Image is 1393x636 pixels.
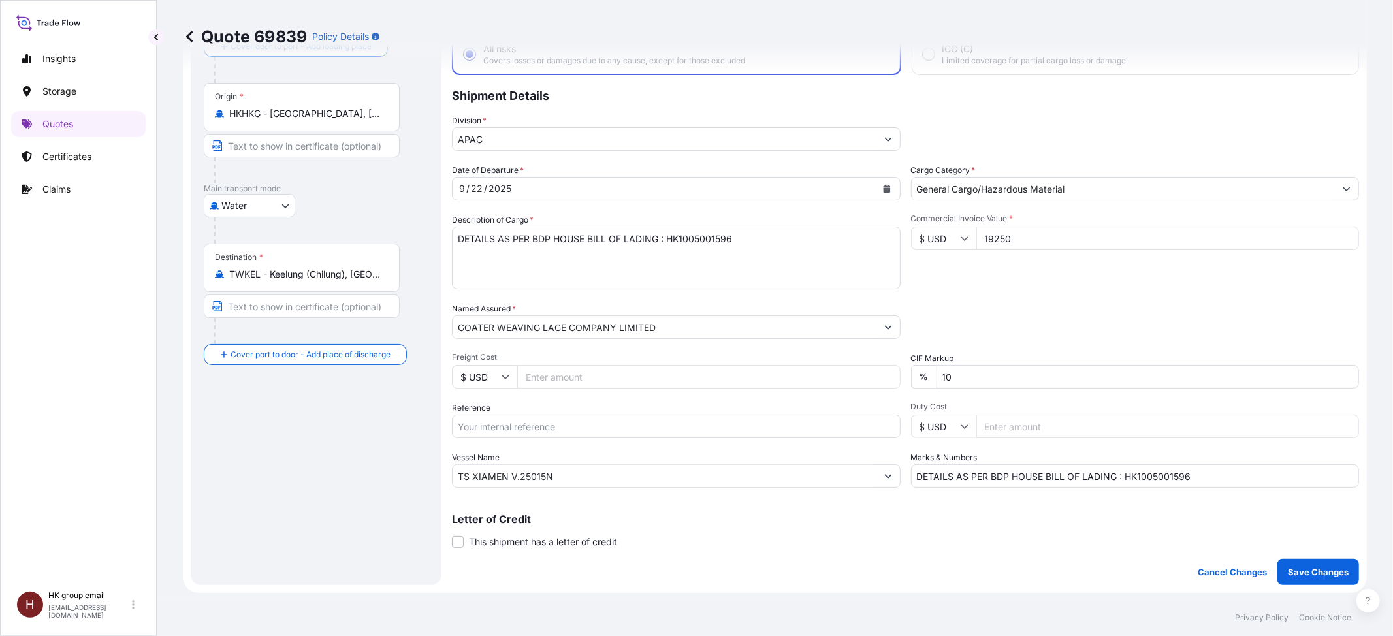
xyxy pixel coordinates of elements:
a: Storage [11,78,146,104]
input: Origin [229,107,383,120]
button: Cancel Changes [1187,559,1277,585]
span: Water [221,199,247,212]
label: Reference [452,402,490,415]
label: Description of Cargo [452,214,534,227]
input: Enter percentage [937,365,1360,389]
span: Commercial Invoice Value [911,214,1360,224]
span: Cover port to door - Add place of discharge [231,348,391,361]
input: Text to appear on certificate [204,294,400,318]
input: Type to search division [453,127,876,151]
button: Save Changes [1277,559,1359,585]
button: Select transport [204,194,295,217]
p: Shipment Details [452,75,1359,114]
div: Origin [215,91,244,102]
input: Enter amount [976,415,1360,438]
p: Quote 69839 [183,26,307,47]
input: Text to appear on certificate [204,134,400,157]
a: Quotes [11,111,146,137]
p: Cancel Changes [1198,565,1267,579]
button: Calendar [876,178,897,199]
input: Your internal reference [452,415,901,438]
button: Show suggestions [1335,177,1358,200]
a: Privacy Policy [1235,612,1289,623]
span: Duty Cost [911,402,1360,412]
div: day, [470,181,484,197]
p: Main transport mode [204,183,428,194]
p: Quotes [42,118,73,131]
input: Destination [229,268,383,281]
label: Division [452,114,487,127]
p: Save Changes [1288,565,1349,579]
input: Number1, number2,... [911,464,1360,488]
button: Show suggestions [876,464,900,488]
label: Vessel Name [452,451,500,464]
input: Enter amount [517,365,901,389]
button: Show suggestions [876,315,900,339]
p: [EMAIL_ADDRESS][DOMAIN_NAME] [48,603,129,619]
input: Full name [453,315,876,339]
p: Storage [42,85,76,98]
input: Select a commodity type [912,177,1336,200]
p: Policy Details [312,30,369,43]
div: Destination [215,252,263,262]
label: Marks & Numbers [911,451,978,464]
a: Cookie Notice [1299,612,1351,623]
button: Cover port to door - Add place of discharge [204,344,407,365]
textarea: DETAILS AS PER BDP HOUSE BILL OF LADING : HK1005001596 [452,227,901,289]
span: Freight Cost [452,352,901,362]
label: Cargo Category [911,164,976,177]
p: Certificates [42,150,91,163]
span: H [26,598,35,611]
div: month, [458,181,466,197]
a: Claims [11,176,146,202]
label: Named Assured [452,302,516,315]
p: HK group email [48,590,129,601]
input: Type amount [976,227,1360,250]
div: year, [487,181,513,197]
div: % [911,365,937,389]
input: Type to search vessel name or IMO [453,464,876,488]
span: This shipment has a letter of credit [469,535,617,549]
p: Insights [42,52,76,65]
a: Insights [11,46,146,72]
span: Date of Departure [452,164,524,177]
label: CIF Markup [911,352,954,365]
p: Claims [42,183,71,196]
a: Certificates [11,144,146,170]
p: Letter of Credit [452,514,1359,524]
div: / [466,181,470,197]
button: Show suggestions [876,127,900,151]
div: / [484,181,487,197]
